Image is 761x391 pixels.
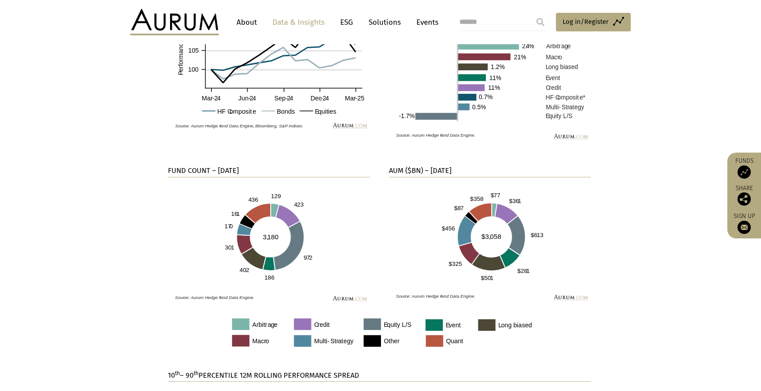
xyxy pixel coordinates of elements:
[364,14,405,31] a: Solutions
[336,14,357,31] a: ESG
[194,370,198,376] sup: th
[732,185,757,206] div: Share
[168,371,359,379] strong: 10 – 90 PERCENTILE 12M ROLLING PERFORMANCE SPREAD
[738,165,751,179] img: Access Funds
[389,166,451,175] strong: AUM ($BN) – [DATE]
[175,370,180,376] sup: th
[130,9,219,35] img: Aurum
[532,13,549,31] input: Submit
[556,13,631,31] a: Log in/Register
[268,14,329,31] a: Data & Insights
[412,14,439,31] a: Events
[732,157,757,179] a: Funds
[738,221,751,234] img: Sign up to our newsletter
[232,14,261,31] a: About
[563,16,609,27] span: Log in/Register
[738,192,751,206] img: Share this post
[732,212,757,234] a: Sign up
[168,166,239,175] strong: FUND COUNT – [DATE]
